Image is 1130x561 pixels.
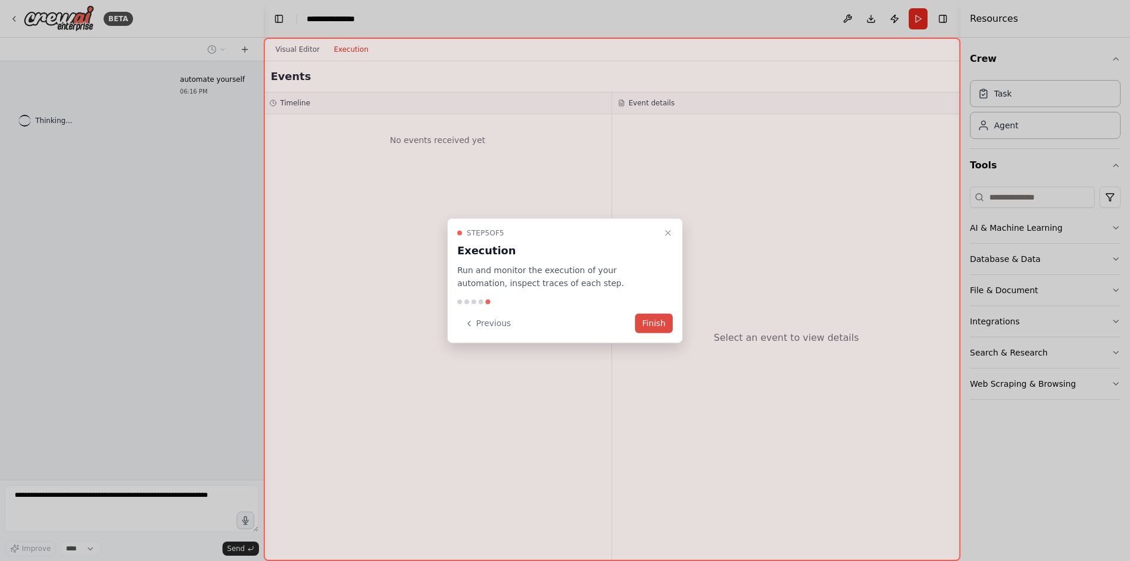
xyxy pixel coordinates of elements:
button: Close walkthrough [661,225,675,240]
button: Finish [635,314,673,333]
button: Hide left sidebar [271,11,287,27]
p: Run and monitor the execution of your automation, inspect traces of each step. [457,263,659,290]
h3: Execution [457,242,659,258]
span: Step 5 of 5 [467,228,504,237]
button: Previous [457,314,518,333]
